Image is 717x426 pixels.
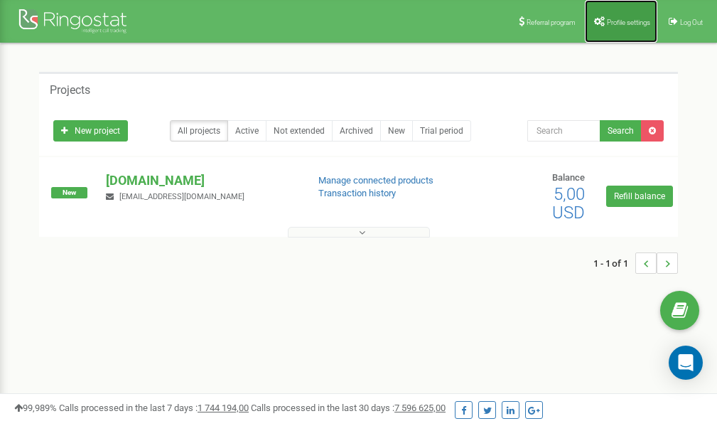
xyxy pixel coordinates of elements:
[106,171,295,190] p: [DOMAIN_NAME]
[380,120,413,142] a: New
[318,175,433,186] a: Manage connected products
[50,84,90,97] h5: Projects
[593,252,635,274] span: 1 - 1 of 1
[332,120,381,142] a: Archived
[318,188,396,198] a: Transaction history
[53,120,128,142] a: New project
[170,120,228,142] a: All projects
[607,18,650,26] span: Profile settings
[266,120,333,142] a: Not extended
[119,192,244,201] span: [EMAIL_ADDRESS][DOMAIN_NAME]
[552,184,585,223] span: 5,00 USD
[600,120,642,142] button: Search
[593,238,678,288] nav: ...
[51,187,87,198] span: New
[14,403,57,413] span: 99,989%
[669,346,703,380] div: Open Intercom Messenger
[251,403,446,413] span: Calls processed in the last 30 days :
[227,120,266,142] a: Active
[59,403,249,413] span: Calls processed in the last 7 days :
[394,403,446,413] u: 7 596 625,00
[412,120,471,142] a: Trial period
[552,172,585,183] span: Balance
[527,18,576,26] span: Referral program
[680,18,703,26] span: Log Out
[606,186,673,207] a: Refill balance
[527,120,600,142] input: Search
[198,403,249,413] u: 1 744 194,00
